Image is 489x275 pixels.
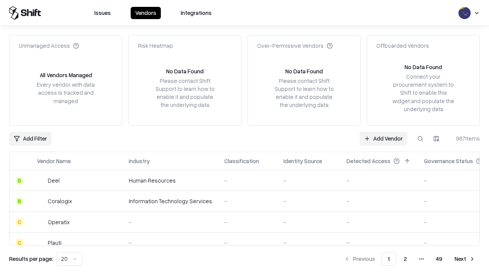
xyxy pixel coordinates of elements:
[48,218,70,226] div: Operatix
[359,132,407,146] a: Add Vendor
[34,81,97,105] div: Every vendor with data access is tracked and managed
[131,7,161,19] button: Vendors
[424,157,473,165] div: Governance Status
[450,252,480,266] button: Next
[347,218,412,226] div: -
[16,239,23,246] div: C
[272,77,336,109] div: Please contact Shift Support to learn how to enable it and populate the underlying data
[9,255,53,263] p: Results per page:
[129,157,150,165] div: Industry
[283,176,334,184] div: -
[392,73,455,113] div: Connect your procurement system to Shift to enable this widget and populate the underlying data
[19,42,79,50] div: Unmanaged Access
[376,42,429,50] div: Offboarded Vendors
[16,177,23,184] div: B
[129,239,212,247] div: -
[398,252,413,266] button: 2
[224,218,271,226] div: -
[9,132,52,146] button: Add Filter
[16,197,23,205] div: B
[16,218,23,226] div: C
[339,252,480,266] nav: pagination
[176,7,216,19] button: Integrations
[37,218,45,226] img: Operatix
[40,71,92,79] div: All Vendors Managed
[347,176,412,184] div: -
[449,134,480,142] div: 967 items
[347,239,412,247] div: -
[37,177,45,184] img: Deel
[347,157,390,165] div: Detected Access
[257,42,333,50] div: Over-Permissive Vendors
[224,157,259,165] div: Classification
[283,157,322,165] div: Identity Source
[166,67,204,75] div: No Data Found
[129,197,212,205] div: Information Technology Services
[283,239,334,247] div: -
[381,252,396,266] button: 1
[129,218,212,226] div: -
[224,176,271,184] div: -
[347,197,412,205] div: -
[405,63,442,71] div: No Data Found
[224,239,271,247] div: -
[37,197,45,205] img: Coralogix
[283,218,334,226] div: -
[37,157,71,165] div: Vendor Name
[48,197,72,205] div: Coralogix
[153,77,217,109] div: Please contact Shift Support to learn how to enable it and populate the underlying data
[430,252,449,266] button: 49
[283,197,334,205] div: -
[48,239,62,247] div: Plauti
[138,42,173,50] div: Risk Heatmap
[129,176,212,184] div: Human Resources
[48,176,60,184] div: Deel
[90,7,115,19] button: Issues
[285,67,323,75] div: No Data Found
[224,197,271,205] div: -
[37,239,45,246] img: Plauti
